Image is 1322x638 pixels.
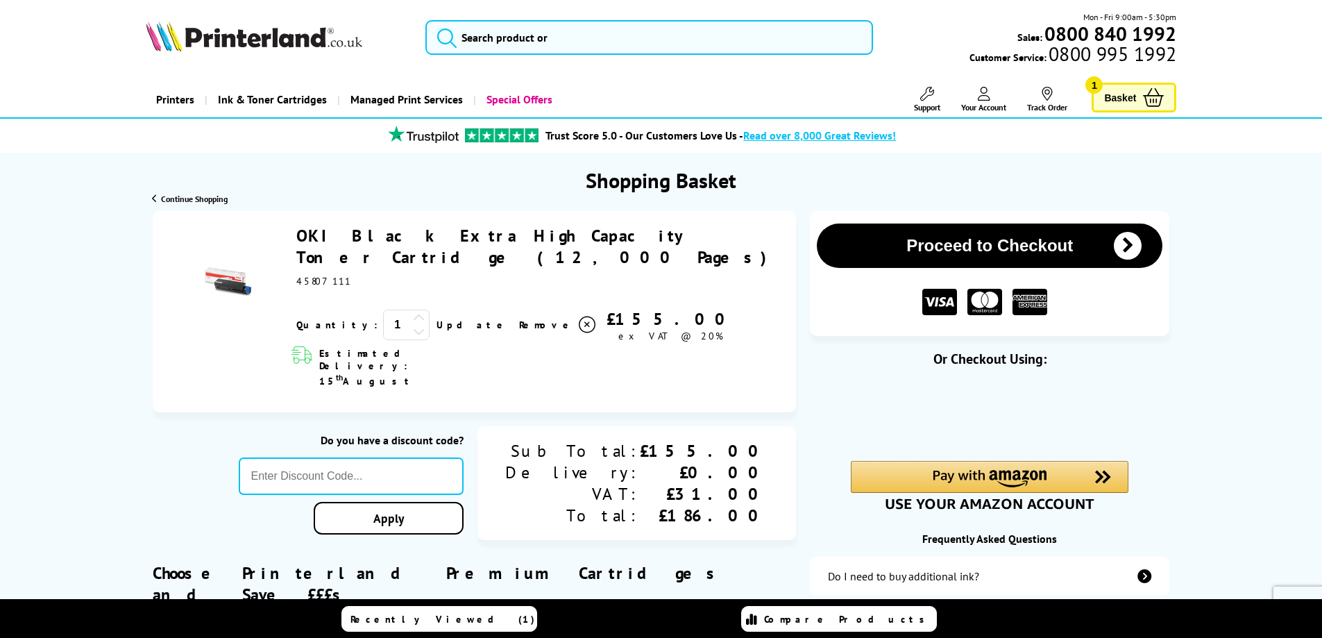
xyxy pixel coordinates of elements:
[828,569,979,583] div: Do I need to buy additional ink?
[239,457,464,495] input: Enter Discount Code...
[741,606,937,632] a: Compare Products
[505,440,640,462] div: Sub Total:
[598,308,743,330] div: £155.00
[914,102,940,112] span: Support
[851,461,1128,510] div: Amazon Pay - Use your Amazon account
[817,224,1162,268] button: Proceed to Checkout
[314,502,464,535] a: Apply
[505,505,640,526] div: Total:
[336,372,343,383] sup: th
[1104,88,1136,107] span: Basket
[1083,10,1176,24] span: Mon - Fri 9:00am - 5:30pm
[961,102,1006,112] span: Your Account
[473,82,563,117] a: Special Offers
[764,613,932,626] span: Compare Products
[1046,47,1176,60] span: 0800 995 1992
[1012,289,1047,316] img: American Express
[519,314,598,335] a: Delete item from your basket
[296,225,776,268] a: OKI Black Extra High Capacity Toner Cartridge (12,000 Pages)
[851,390,1128,437] iframe: PayPal
[239,433,464,447] div: Do you have a discount code?
[350,613,535,626] span: Recently Viewed (1)
[519,319,574,331] span: Remove
[296,319,378,331] span: Quantity:
[922,289,957,316] img: VISA
[203,258,252,306] img: OKI Black Extra High Capacity Toner Cartridge (12,000 Pages)
[640,483,768,505] div: £31.00
[146,21,409,54] a: Printerland Logo
[1085,76,1103,94] span: 1
[640,440,768,462] div: £155.00
[341,606,537,632] a: Recently Viewed (1)
[505,483,640,505] div: VAT:
[810,532,1169,546] div: Frequently Asked Questions
[640,462,768,483] div: £0.00
[586,167,736,194] h1: Shopping Basket
[914,87,940,112] a: Support
[810,350,1169,368] div: Or Checkout Using:
[205,82,337,117] a: Ink & Toner Cartridges
[337,82,473,117] a: Managed Print Services
[505,462,640,483] div: Delivery:
[618,330,723,342] span: ex VAT @ 20%
[810,557,1169,596] a: additional-ink
[161,194,228,204] span: Continue Shopping
[1092,83,1176,112] a: Basket 1
[961,87,1006,112] a: Your Account
[545,128,896,142] a: Trust Score 5.0 - Our Customers Love Us -Read over 8,000 Great Reviews!
[967,289,1002,316] img: MASTER CARD
[437,319,508,331] a: Update
[146,21,362,51] img: Printerland Logo
[296,275,351,287] span: 45807111
[152,194,228,204] a: Continue Shopping
[146,82,205,117] a: Printers
[1044,21,1176,47] b: 0800 840 1992
[465,128,539,142] img: trustpilot rating
[382,126,465,143] img: trustpilot rating
[319,347,491,387] span: Estimated Delivery: 15 August
[425,20,873,55] input: Search product or
[640,505,768,526] div: £186.00
[1017,31,1042,44] span: Sales:
[1027,87,1067,112] a: Track Order
[743,128,896,142] span: Read over 8,000 Great Reviews!
[969,47,1176,64] span: Customer Service:
[218,82,327,117] span: Ink & Toner Cartridges
[1042,27,1176,40] a: 0800 840 1992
